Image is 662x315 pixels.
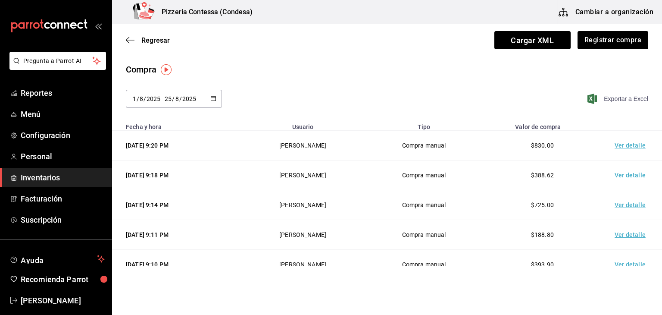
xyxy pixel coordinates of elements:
[365,161,483,190] td: Compra manual
[126,141,231,150] div: [DATE] 9:20 PM
[602,131,662,161] td: Ver detalle
[494,31,571,49] span: Cargar XML
[126,260,231,269] div: [DATE] 9:10 PM
[164,95,172,102] input: Day
[602,190,662,220] td: Ver detalle
[161,64,172,75] img: Tooltip marker
[137,95,139,102] span: /
[112,118,241,131] th: Fecha y hora
[95,22,102,29] button: open_drawer_menu
[126,201,231,209] div: [DATE] 9:14 PM
[162,95,163,102] span: -
[9,52,106,70] button: Pregunta a Parrot AI
[179,95,182,102] span: /
[241,161,365,190] td: [PERSON_NAME]
[155,7,253,17] h3: Pizzeria Contessa (Condesa)
[241,131,365,161] td: [PERSON_NAME]
[241,250,365,280] td: [PERSON_NAME]
[241,220,365,250] td: [PERSON_NAME]
[21,172,105,183] span: Inventarios
[126,171,231,180] div: [DATE] 9:18 PM
[146,95,161,102] input: Year
[6,63,106,72] a: Pregunta a Parrot AI
[21,193,105,205] span: Facturación
[531,231,554,238] span: $188.80
[144,95,146,102] span: /
[126,36,170,44] button: Regresar
[182,95,197,102] input: Year
[175,95,179,102] input: Month
[589,94,648,104] button: Exportar a Excel
[241,118,365,131] th: Usuario
[365,190,483,220] td: Compra manual
[126,230,231,239] div: [DATE] 9:11 PM
[531,261,554,268] span: $393.90
[531,142,554,149] span: $830.00
[23,57,93,66] span: Pregunta a Parrot AI
[21,129,105,141] span: Configuración
[602,220,662,250] td: Ver detalle
[531,202,554,208] span: $725.00
[172,95,175,102] span: /
[126,63,156,76] div: Compra
[139,95,144,102] input: Month
[21,87,105,99] span: Reportes
[21,214,105,226] span: Suscripción
[578,31,648,49] button: Registrar compra
[365,131,483,161] td: Compra manual
[483,118,602,131] th: Valor de compra
[141,36,170,44] span: Regresar
[132,95,137,102] input: Day
[602,250,662,280] td: Ver detalle
[365,118,483,131] th: Tipo
[365,220,483,250] td: Compra manual
[21,151,105,162] span: Personal
[21,108,105,120] span: Menú
[602,161,662,190] td: Ver detalle
[241,190,365,220] td: [PERSON_NAME]
[21,254,94,264] span: Ayuda
[365,250,483,280] td: Compra manual
[531,172,554,179] span: $388.62
[21,295,105,306] span: [PERSON_NAME]
[21,274,105,285] span: Recomienda Parrot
